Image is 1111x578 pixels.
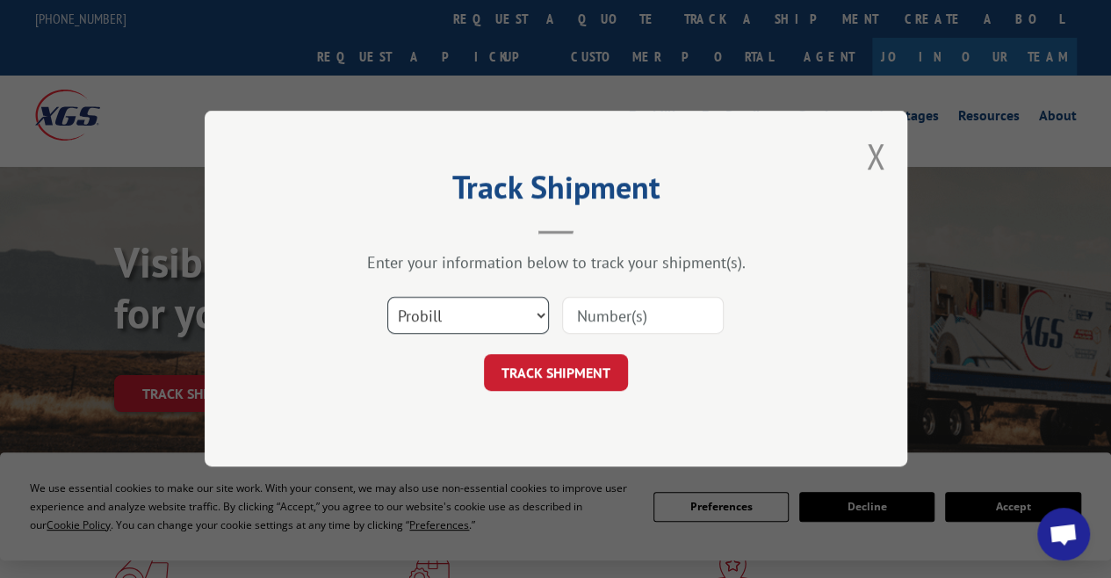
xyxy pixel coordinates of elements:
[562,298,724,335] input: Number(s)
[292,253,819,273] div: Enter your information below to track your shipment(s).
[1037,508,1090,560] div: Open chat
[866,133,885,179] button: Close modal
[292,175,819,208] h2: Track Shipment
[484,355,628,392] button: TRACK SHIPMENT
